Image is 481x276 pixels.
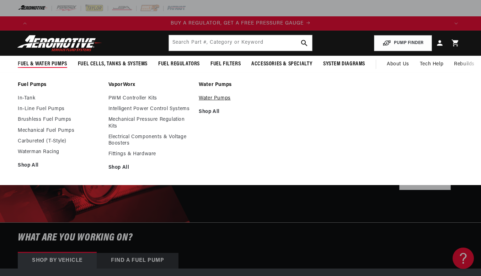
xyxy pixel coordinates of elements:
a: Shop All [199,109,282,115]
a: About Us [381,56,415,73]
summary: Rebuilds [449,56,480,73]
button: Translation missing: en.sections.announcements.next_announcement [449,16,463,31]
div: Shop by vehicle [18,253,97,269]
a: Mechanical Fuel Pumps [18,128,101,134]
summary: Fuel Regulators [153,56,205,72]
span: Rebuilds [454,60,475,68]
a: In-Tank [18,95,101,102]
span: System Diagrams [323,60,365,68]
span: Fuel Cells, Tanks & Systems [78,60,148,68]
a: Carbureted (T-Style) [18,138,101,145]
a: In-Line Fuel Pumps [18,106,101,112]
summary: Fuel Cells, Tanks & Systems [73,56,153,72]
a: Water Pumps [199,82,282,88]
summary: Fuel Filters [205,56,246,72]
button: search button [296,35,312,51]
span: Fuel Regulators [158,60,200,68]
summary: System Diagrams [318,56,370,72]
summary: Fuel & Water Pumps [12,56,73,72]
div: Find a Fuel Pump [97,253,178,269]
a: Fuel Pumps [18,82,101,88]
summary: Accessories & Specialty [246,56,318,72]
a: VaporWorx [108,82,192,88]
span: About Us [387,61,409,67]
a: PWM Controller Kits [108,95,192,102]
a: BUY A REGULATOR, GET A FREE PRESSURE GAUGE [32,20,449,27]
span: Accessories & Specialty [251,60,312,68]
a: Waterman Racing [18,149,101,155]
button: PUMP FINDER [374,35,432,51]
button: Translation missing: en.sections.announcements.previous_announcement [18,16,32,31]
a: Water Pumps [199,95,282,102]
span: Tech Help [420,60,443,68]
span: BUY A REGULATOR, GET A FREE PRESSURE GAUGE [171,21,304,26]
img: Aeromotive [15,35,104,52]
a: Intelligent Power Control Systems [108,106,192,112]
a: Shop All [18,162,101,169]
a: Brushless Fuel Pumps [18,117,101,123]
input: Search by Part Number, Category or Keyword [169,35,312,51]
a: Mechanical Pressure Regulation Kits [108,117,192,129]
summary: Tech Help [415,56,449,73]
a: Shop All [108,164,192,171]
a: Fittings & Hardware [108,151,192,157]
div: Announcement [32,20,449,27]
span: Fuel & Water Pumps [18,60,67,68]
a: Electrical Components & Voltage Boosters [108,134,192,147]
div: 1 of 4 [32,20,449,27]
span: Fuel Filters [210,60,241,68]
